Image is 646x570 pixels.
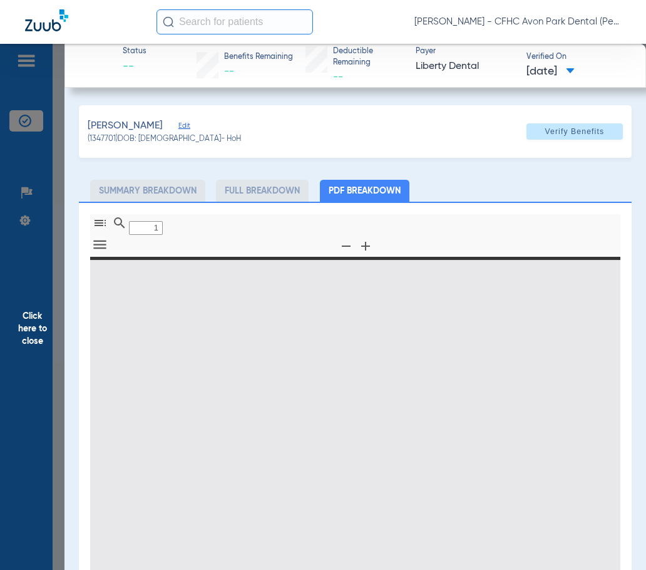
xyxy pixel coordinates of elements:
span: -- [123,59,146,75]
button: Zoom In [355,237,376,256]
span: Deductible Remaining [333,46,405,68]
span: -- [333,72,343,82]
input: Page [129,221,163,235]
span: Benefits Remaining [224,52,293,63]
span: [PERSON_NAME] [88,118,163,134]
span: Verified On [526,52,626,63]
pdf-shy-button: Zoom Out [336,246,356,256]
button: Tools [90,237,111,254]
li: Full Breakdown [216,180,309,202]
pdf-shy-button: Zoom In [356,246,375,256]
li: Summary Breakdown [90,180,205,202]
span: (1347701) DOB: [DEMOGRAPHIC_DATA] - HoH [88,134,241,145]
span: Status [123,46,146,58]
span: Liberty Dental [416,59,515,75]
img: Zuub Logo [25,9,68,31]
span: [DATE] [526,64,575,80]
button: Toggle Sidebar [90,214,111,232]
li: PDF Breakdown [320,180,409,202]
button: Verify Benefits [526,123,623,140]
svg: Tools [91,236,108,253]
span: Payer [416,46,515,58]
span: -- [224,66,234,76]
span: Verify Benefits [545,127,604,137]
pdf-shy-button: Toggle Sidebar [90,223,110,232]
img: Search Icon [163,16,174,28]
span: Edit [178,122,190,133]
iframe: Chat Widget [583,510,646,570]
span: [PERSON_NAME] - CFHC Avon Park Dental (Peds) [414,16,621,28]
button: Find in Document [109,214,130,232]
input: Search for patients [156,9,313,34]
button: Zoom Out [336,237,357,256]
pdf-shy-button: Find in Document [110,223,129,232]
